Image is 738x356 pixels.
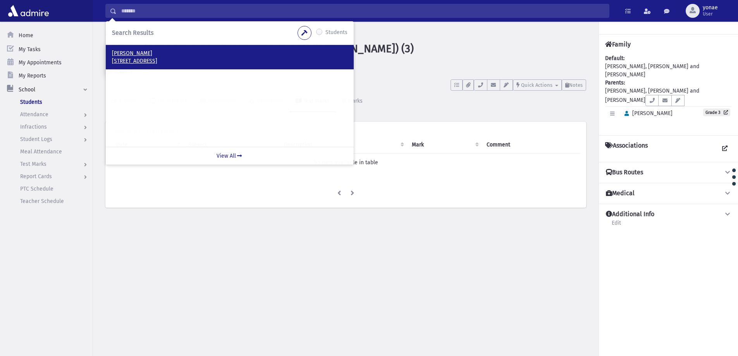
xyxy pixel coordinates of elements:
span: My Tasks [19,46,41,53]
p: [PERSON_NAME] [112,50,347,57]
span: User [703,11,718,17]
span: School [19,86,35,93]
h4: Medical [606,189,635,198]
nav: breadcrumb [105,31,133,42]
button: Bus Routes [605,169,732,177]
th: Comment [482,136,580,154]
button: Additional Info [605,210,732,218]
span: My Reports [19,72,46,79]
span: Test Marks [20,161,46,167]
h1: [PERSON_NAME], [PERSON_NAME] ([PERSON_NAME]) (3) [144,42,586,55]
button: Quick Actions [513,79,562,91]
span: Home [19,32,33,39]
span: PTC Schedule [20,186,53,192]
th: Mark : activate to sort column ascending [407,136,482,154]
span: Students [20,99,42,105]
span: yonae [703,5,718,11]
button: Medical [605,189,732,198]
div: [PERSON_NAME], [PERSON_NAME] and [PERSON_NAME] [PERSON_NAME], [PERSON_NAME] and [PERSON_NAME] [605,54,732,129]
span: Quick Actions [521,82,552,88]
span: Search Results [112,29,153,36]
h4: Bus Routes [606,169,643,177]
span: My Appointments [19,59,62,66]
img: AdmirePro [6,3,51,19]
span: Report Cards [20,173,52,180]
input: Search [117,4,609,18]
h4: Family [605,41,631,48]
img: w== [105,42,136,73]
span: Meal Attendance [20,148,62,155]
button: Notes [562,79,586,91]
span: Infractions [20,124,47,130]
a: Edit [611,218,621,232]
span: Attendance [20,111,48,118]
a: Activity [105,91,143,112]
h4: Associations [605,142,648,156]
b: Default: [605,55,624,62]
span: Teacher Schedule [20,198,64,205]
span: [PERSON_NAME] [621,110,673,117]
a: View all Associations [718,142,732,156]
b: Parents: [605,79,625,86]
a: Grade 3 [703,108,730,116]
span: Student Logs [20,136,52,143]
h4: Additional Info [606,210,654,218]
a: Students [105,32,133,38]
label: Students [325,28,347,38]
a: [PERSON_NAME] [STREET_ADDRESS] [112,50,347,65]
div: Marks [346,98,363,104]
p: [STREET_ADDRESS] [112,57,347,65]
a: View All [106,147,354,165]
span: Notes [569,82,583,88]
